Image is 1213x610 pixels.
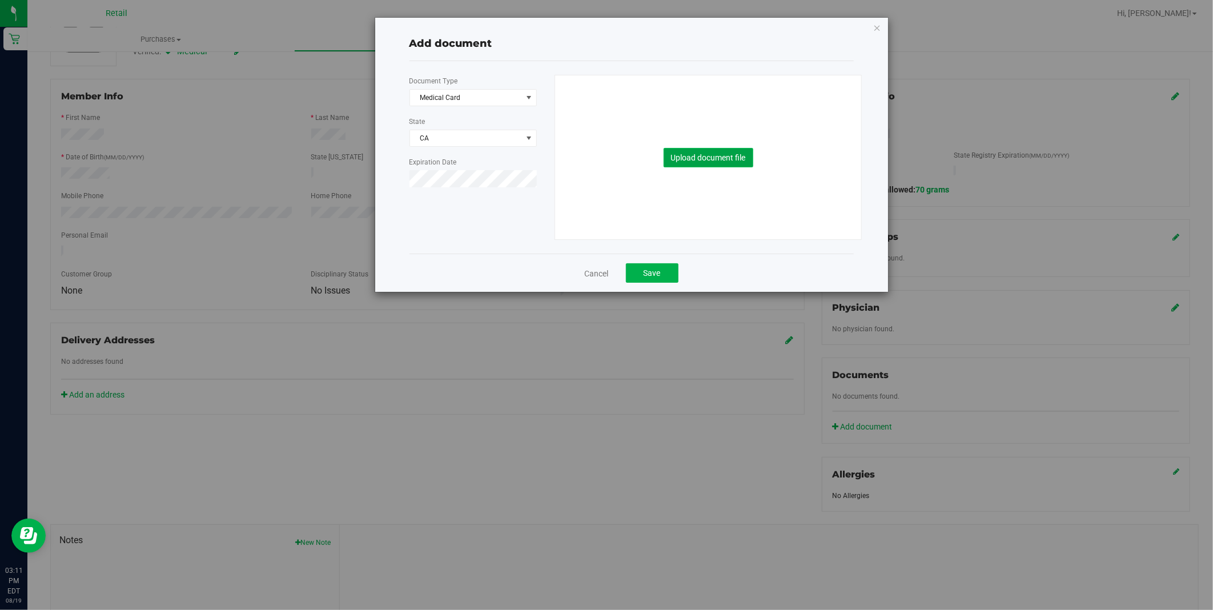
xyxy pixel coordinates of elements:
label: Expiration Date [409,157,457,167]
label: Document Type [409,76,458,86]
div: Add document [409,36,854,51]
iframe: Resource center [11,519,46,553]
span: Save [644,268,661,278]
span: select [522,90,536,106]
button: Save [626,263,678,283]
span: Medical Card [410,90,522,106]
button: Upload document file [664,148,753,167]
a: Cancel [585,268,609,279]
span: CA [410,130,536,146]
label: State [409,117,425,127]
